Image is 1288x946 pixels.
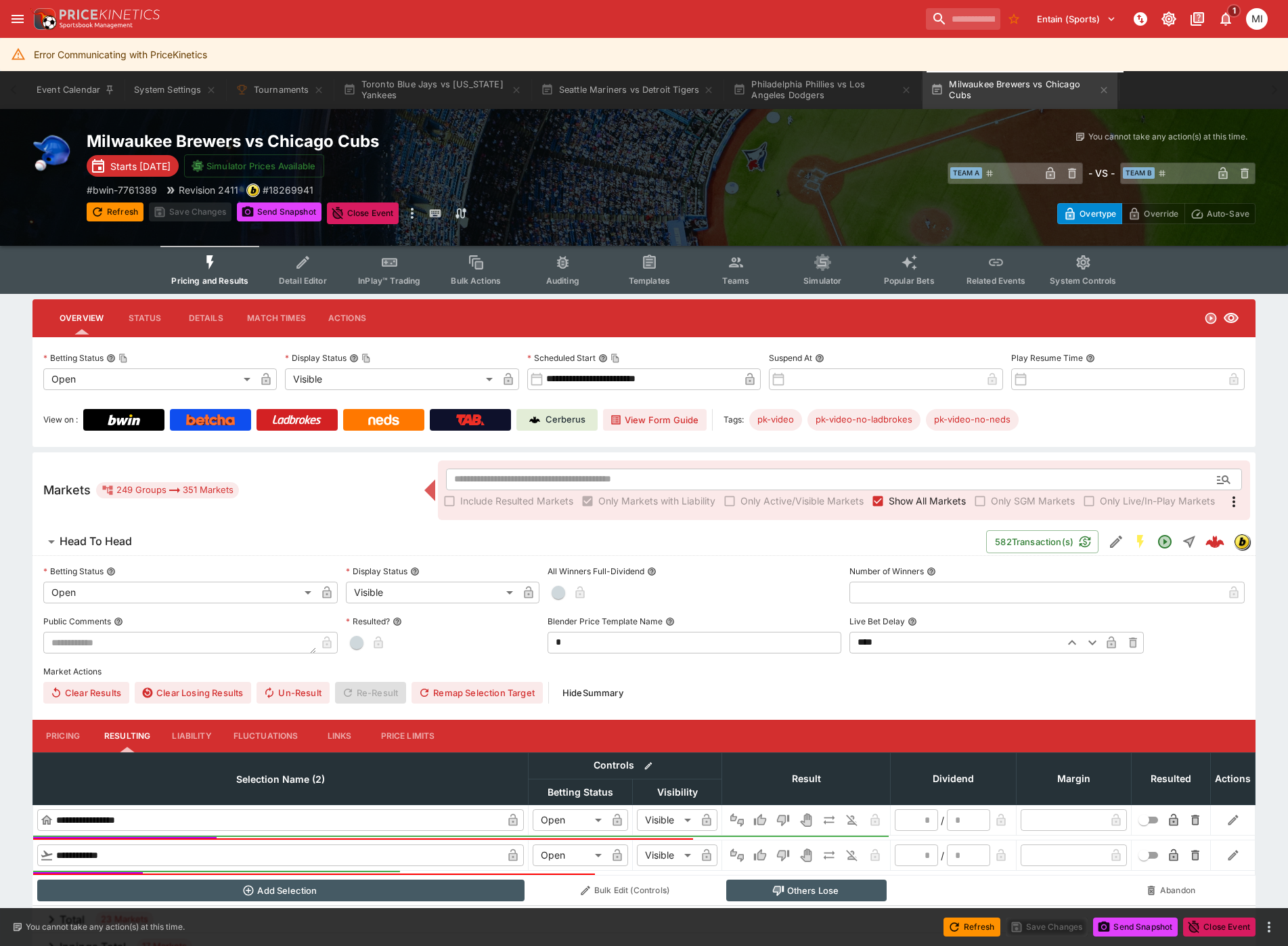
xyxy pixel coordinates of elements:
[1201,528,1228,555] a: 54f2043f-3dcd-4ae6-8973-f57bbe70fbcb
[118,353,128,363] button: Copy To Clipboard
[1211,752,1256,804] th: Actions
[943,918,1000,937] button: Refresh
[87,202,143,221] button: Refresh
[1104,530,1128,554] button: Edit Detail
[807,413,920,427] span: pk-video-no-ladbrokes
[309,720,370,752] button: Links
[223,720,309,752] button: Fluctuations
[927,567,936,576] button: Number of Winners
[722,752,891,804] th: Result
[161,720,222,752] button: Liability
[772,844,794,866] button: Lose
[740,494,864,508] span: Only Active/Visible Markets
[34,42,207,67] div: Error Communicating with PriceKinetics
[1207,207,1249,221] p: Auto-Save
[1128,530,1153,554] button: SGM Enabled
[629,276,670,286] span: Templates
[60,534,132,549] h6: Head To Head
[818,844,840,866] button: Push
[257,682,329,704] button: Un-Result
[106,353,116,363] button: Betting StatusCopy To Clipboard
[1123,167,1155,179] span: Team B
[610,353,620,363] button: Copy To Clipboard
[30,5,57,33] img: PriceKinetics Logo
[889,494,966,508] span: Show All Markets
[49,302,114,335] button: Overview
[1234,534,1250,550] div: bwin
[967,276,1025,286] span: Related Events
[32,131,76,174] img: baseball.png
[749,409,802,431] div: Betting Target: cerberus
[726,844,748,866] button: Not Set
[1100,494,1215,508] span: Only Live/In-Play Markets
[43,662,1245,682] label: Market Actions
[772,809,794,831] button: Lose
[335,71,530,109] button: Toronto Blue Jays vs [US_STATE] Yankees
[43,368,255,390] div: Open
[335,682,406,704] span: Re-Result
[404,202,420,224] button: more
[1246,8,1268,30] div: michael.wilczynski
[1177,530,1201,554] button: Straight
[361,353,371,363] button: Copy To Clipboard
[640,757,657,775] button: Bulk edit
[1205,532,1224,551] div: 54f2043f-3dcd-4ae6-8973-f57bbe70fbcb
[533,809,606,831] div: Open
[533,844,606,866] div: Open
[160,246,1127,294] div: Event type filters
[908,617,917,626] button: Live Bet Delay
[327,202,399,224] button: Close Event
[598,353,608,363] button: Scheduled StartCopy To Clipboard
[941,813,944,827] div: /
[516,409,598,431] a: Cerberus
[849,565,924,577] p: Number of Winners
[114,302,175,335] button: Status
[841,844,863,866] button: Eliminated In Play
[546,413,585,427] p: Cerberus
[126,71,224,109] button: System Settings
[1136,880,1207,901] button: Abandon
[1185,7,1209,31] button: Documentation
[884,276,935,286] span: Popular Bets
[1122,203,1184,224] button: Override
[795,844,817,866] button: Void
[317,302,378,335] button: Actions
[368,414,399,425] img: Neds
[43,482,91,498] h5: Markets
[1235,534,1249,549] img: bwin
[1212,467,1236,492] button: Open
[108,414,140,425] img: Bwin
[950,167,982,179] span: Team A
[598,494,715,508] span: Only Markets with Liability
[346,565,407,577] p: Display Status
[1214,7,1238,31] button: Notifications
[1003,8,1025,30] button: No Bookmarks
[358,276,420,286] span: InPlay™ Trading
[527,352,596,364] p: Scheduled Start
[807,409,920,431] div: Betting Target: cerberus
[546,276,579,286] span: Auditing
[247,184,259,196] img: bwin.png
[135,682,251,704] button: Clear Losing Results
[5,7,30,31] button: open drawer
[1144,207,1178,221] p: Override
[1242,4,1272,34] button: michael.wilczynski
[114,617,123,626] button: Public Comments
[637,844,696,866] div: Visible
[1128,7,1153,31] button: NOT Connected to PK
[749,413,802,427] span: pk-video
[1050,276,1116,286] span: System Controls
[637,809,696,831] div: Visible
[186,414,235,425] img: Betcha
[725,71,920,109] button: Philadelphia Phillies vs Los Angeles Dodgers
[285,368,497,390] div: Visible
[451,276,501,286] span: Bulk Actions
[548,616,663,627] p: Blender Price Template Name
[986,530,1098,553] button: 582Transaction(s)
[726,809,748,831] button: Not Set
[87,131,671,152] h2: Copy To Clipboard
[346,582,518,603] div: Visible
[1011,352,1083,364] p: Play Resume Time
[370,720,446,752] button: Price Limits
[1029,8,1124,30] button: Select Tenant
